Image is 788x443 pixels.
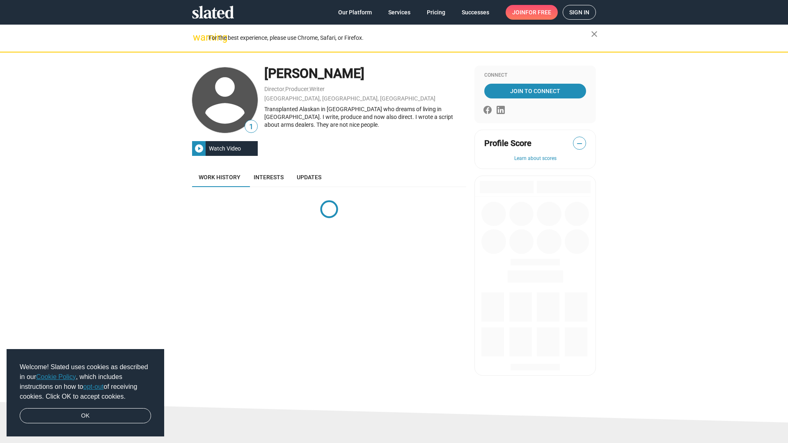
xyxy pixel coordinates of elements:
[36,373,76,380] a: Cookie Policy
[462,5,489,20] span: Successes
[264,86,284,92] a: Director
[309,86,325,92] a: Writer
[525,5,551,20] span: for free
[484,138,531,149] span: Profile Score
[297,174,321,180] span: Updates
[338,5,372,20] span: Our Platform
[245,121,257,132] span: 1
[199,174,241,180] span: Work history
[20,362,151,402] span: Welcome! Slated uses cookies as described in our , which includes instructions on how to of recei...
[332,5,378,20] a: Our Platform
[589,29,599,39] mat-icon: close
[563,5,596,20] a: Sign in
[20,408,151,424] a: dismiss cookie message
[285,86,309,92] a: Producer
[506,5,558,20] a: Joinfor free
[486,84,584,98] span: Join To Connect
[484,84,586,98] a: Join To Connect
[83,383,104,390] a: opt-out
[7,349,164,437] div: cookieconsent
[264,105,466,128] div: Transplanted Alaskan in [GEOGRAPHIC_DATA] who dreams of living in [GEOGRAPHIC_DATA]. I write, pro...
[484,72,586,79] div: Connect
[192,141,258,156] button: Watch Video
[569,5,589,19] span: Sign in
[290,167,328,187] a: Updates
[192,167,247,187] a: Work history
[264,95,435,102] a: [GEOGRAPHIC_DATA], [GEOGRAPHIC_DATA], [GEOGRAPHIC_DATA]
[420,5,452,20] a: Pricing
[208,32,591,43] div: For the best experience, please use Chrome, Safari, or Firefox.
[484,155,586,162] button: Learn about scores
[254,174,284,180] span: Interests
[309,87,309,92] span: ,
[247,167,290,187] a: Interests
[455,5,496,20] a: Successes
[382,5,417,20] a: Services
[206,141,244,156] div: Watch Video
[264,65,466,82] div: [PERSON_NAME]
[193,32,203,42] mat-icon: warning
[194,144,204,153] mat-icon: play_circle_filled
[573,138,586,149] span: —
[512,5,551,20] span: Join
[388,5,410,20] span: Services
[427,5,445,20] span: Pricing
